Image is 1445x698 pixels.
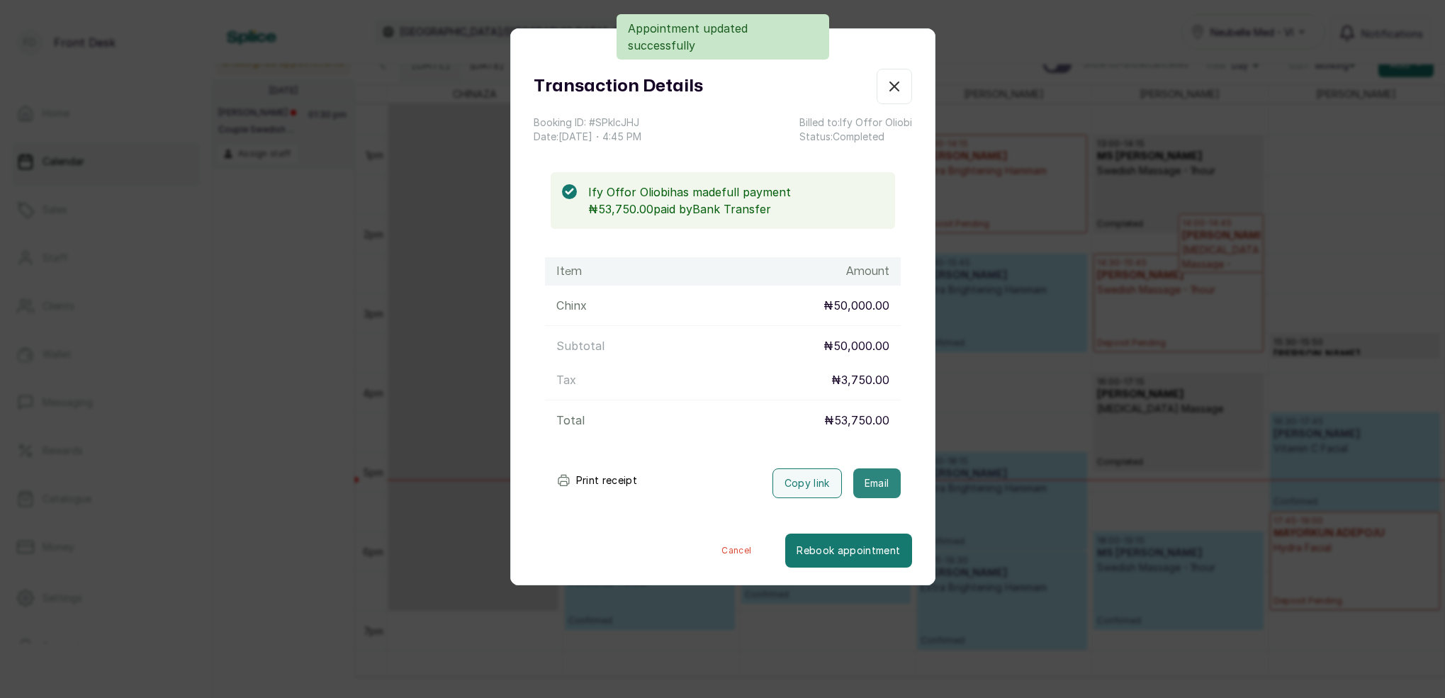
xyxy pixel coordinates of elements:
p: Date: [DATE] ・ 4:45 PM [534,130,641,144]
button: Email [853,468,901,498]
button: Copy link [772,468,842,498]
p: ₦50,000.00 [823,337,889,354]
p: Status: Completed [799,130,912,144]
button: Cancel [687,534,785,568]
p: Total [556,412,585,429]
button: Rebook appointment [785,534,911,568]
p: Subtotal [556,337,605,354]
p: Booking ID: # SPklcJHJ [534,116,641,130]
p: Appointment updated successfully [628,20,818,54]
p: Chin x [556,297,587,314]
p: ₦3,750.00 [831,371,889,388]
p: ₦50,000.00 [823,297,889,314]
h1: Item [556,263,582,280]
h1: Amount [846,263,889,280]
h1: Transaction Details [534,74,703,99]
p: ₦53,750.00 paid by Bank Transfer [588,201,883,218]
p: Ify Offor Oliobi has made full payment [588,184,883,201]
p: ₦53,750.00 [824,412,889,429]
button: Print receipt [545,466,649,495]
p: Billed to: Ify Offor Oliobi [799,116,912,130]
p: Tax [556,371,576,388]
